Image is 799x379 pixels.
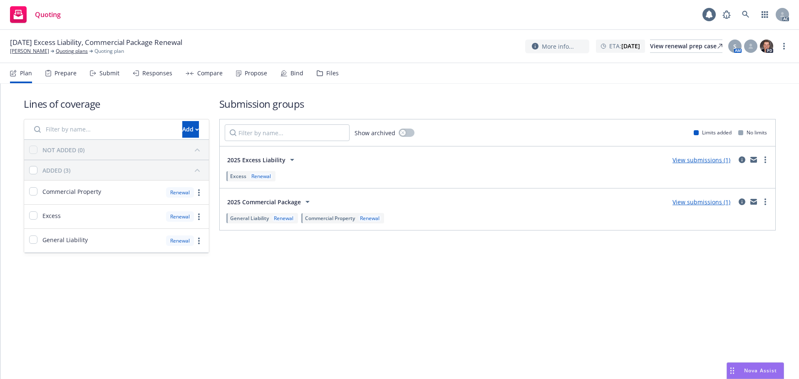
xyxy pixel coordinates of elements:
[272,215,295,222] div: Renewal
[10,37,182,47] span: [DATE] Excess Liability, Commercial Package Renewal
[56,47,88,55] a: Quoting plans
[182,121,199,137] div: Add
[219,97,776,111] h1: Submission groups
[227,156,285,164] span: 2025 Excess Liability
[737,197,747,207] a: circleInformation
[230,215,269,222] span: General Liability
[225,124,350,141] input: Filter by name...
[42,143,204,156] button: NOT ADDED (0)
[737,155,747,165] a: circleInformation
[757,6,773,23] a: Switch app
[20,70,32,77] div: Plan
[525,40,589,53] button: More info...
[194,236,204,246] a: more
[760,197,770,207] a: more
[182,121,199,138] button: Add
[225,193,315,210] button: 2025 Commercial Package
[42,163,204,177] button: ADDED (3)
[194,212,204,222] a: more
[355,129,395,137] span: Show archived
[760,40,773,53] img: photo
[760,155,770,165] a: more
[99,70,119,77] div: Submit
[42,187,101,196] span: Commercial Property
[694,129,732,136] div: Limits added
[650,40,722,53] a: View renewal prep case
[42,146,84,154] div: NOT ADDED (0)
[358,215,381,222] div: Renewal
[24,97,209,111] h1: Lines of coverage
[225,151,300,168] button: 2025 Excess Liability
[650,40,722,52] div: View renewal prep case
[744,367,777,374] span: Nova Assist
[227,198,301,206] span: 2025 Commercial Package
[166,235,194,246] div: Renewal
[727,363,737,379] div: Drag to move
[621,42,640,50] strong: [DATE]
[779,41,789,51] a: more
[290,70,303,77] div: Bind
[166,211,194,222] div: Renewal
[42,235,88,244] span: General Liability
[250,173,273,180] div: Renewal
[197,70,223,77] div: Compare
[718,6,735,23] a: Report a Bug
[42,211,61,220] span: Excess
[29,121,177,138] input: Filter by name...
[94,47,124,55] span: Quoting plan
[738,129,767,136] div: No limits
[749,155,759,165] a: mail
[672,198,730,206] a: View submissions (1)
[55,70,77,77] div: Prepare
[230,173,246,180] span: Excess
[542,42,574,51] span: More info...
[326,70,339,77] div: Files
[733,42,737,51] span: S
[727,362,784,379] button: Nova Assist
[7,3,64,26] a: Quoting
[609,42,640,50] span: ETA :
[166,187,194,198] div: Renewal
[10,47,49,55] a: [PERSON_NAME]
[305,215,355,222] span: Commercial Property
[749,197,759,207] a: mail
[194,188,204,198] a: more
[672,156,730,164] a: View submissions (1)
[142,70,172,77] div: Responses
[35,11,61,18] span: Quoting
[245,70,267,77] div: Propose
[737,6,754,23] a: Search
[42,166,70,175] div: ADDED (3)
